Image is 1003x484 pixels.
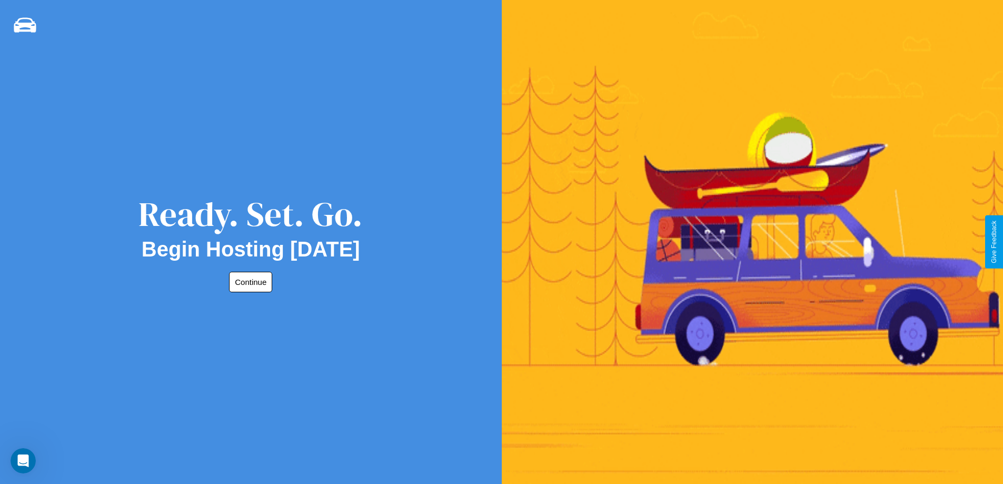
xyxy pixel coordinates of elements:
iframe: Intercom live chat [11,448,36,473]
div: Ready. Set. Go. [138,191,363,238]
h2: Begin Hosting [DATE] [142,238,360,261]
button: Continue [229,272,272,292]
div: Give Feedback [990,221,998,263]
